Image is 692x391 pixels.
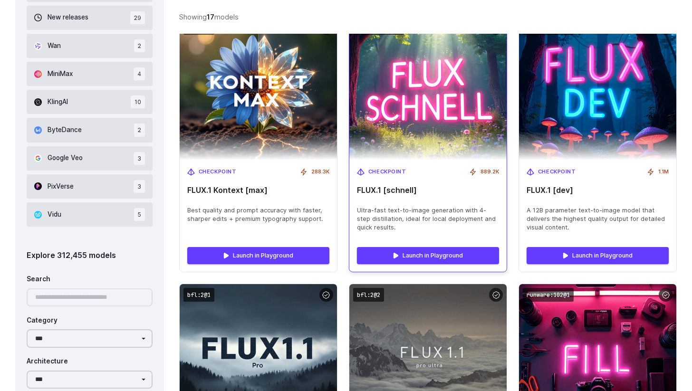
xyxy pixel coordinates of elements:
[527,206,669,232] span: A 12B parameter text-to-image model that delivers the highest quality output for detailed visual ...
[183,288,214,302] code: bfl:2@1
[27,274,50,285] label: Search
[187,206,329,223] span: Best quality and prompt accuracy with faster, sharper edits + premium typography support.
[134,67,145,80] span: 4
[134,39,145,52] span: 2
[27,118,153,142] button: ByteDance 2
[519,17,676,160] img: FLUX.1 [dev]
[179,11,239,22] div: Showing models
[187,186,329,195] span: FLUX.1 Kontext [max]
[658,168,669,176] span: 1.1M
[130,11,145,24] span: 29
[341,10,514,167] img: FLUX.1 [schnell]
[311,168,329,176] span: 288.3K
[180,17,337,160] img: FLUX.1 Kontext [max]
[353,288,384,302] code: bfl:2@2
[27,146,153,171] button: Google Veo 3
[134,208,145,221] span: 5
[357,247,499,264] a: Launch in Playground
[27,371,153,389] select: Architecture
[199,168,237,176] span: Checkpoint
[27,62,153,86] button: MiniMax 4
[48,125,82,135] span: ByteDance
[134,152,145,165] span: 3
[357,206,499,232] span: Ultra-fast text-to-image generation with 4-step distillation, ideal for local deployment and quic...
[48,12,88,23] span: New releases
[134,124,145,136] span: 2
[523,288,574,302] code: runware:102@1
[187,247,329,264] a: Launch in Playground
[481,168,499,176] span: 889.2K
[27,202,153,227] button: Vidu 5
[134,180,145,193] span: 3
[48,210,61,220] span: Vidu
[48,153,83,163] span: Google Veo
[27,315,58,326] label: Category
[27,174,153,199] button: PixVerse 3
[131,95,145,108] span: 10
[48,69,73,79] span: MiniMax
[48,41,61,51] span: Wan
[48,97,68,107] span: KlingAI
[27,34,153,58] button: Wan 2
[207,13,214,21] strong: 17
[527,247,669,264] a: Launch in Playground
[27,329,153,348] select: Category
[27,356,68,367] label: Architecture
[538,168,576,176] span: Checkpoint
[48,181,74,192] span: PixVerse
[27,249,153,262] div: Explore 312,455 models
[527,186,669,195] span: FLUX.1 [dev]
[368,168,406,176] span: Checkpoint
[357,186,499,195] span: FLUX.1 [schnell]
[27,6,153,30] button: New releases 29
[27,90,153,114] button: KlingAI 10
